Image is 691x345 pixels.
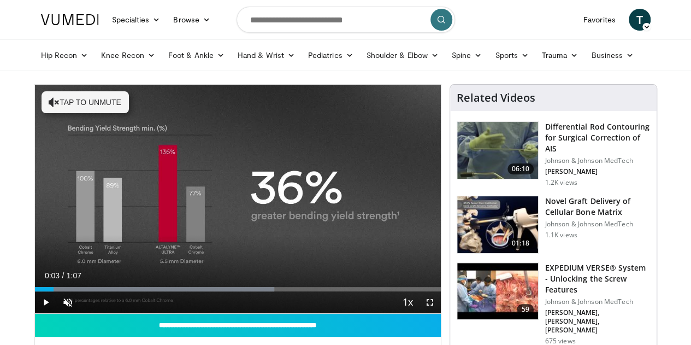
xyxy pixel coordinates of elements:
a: Hand & Wrist [231,44,302,66]
button: Play [35,291,57,313]
h3: Novel Graft Delivery of Cellular Bone Matrix [545,196,650,218]
p: 1.2K views [545,178,577,187]
p: 1.1K views [545,231,577,239]
p: [PERSON_NAME] [545,167,650,176]
button: Fullscreen [419,291,441,313]
a: Foot & Ankle [162,44,231,66]
span: 59 [517,304,533,315]
a: Shoulder & Elbow [360,44,445,66]
a: 06:10 Differential Rod Contouring for Surgical Correction of AIS Johnson & Johnson MedTech [PERSO... [457,121,650,187]
img: 984d45c9-d1a2-42b1-bc92-7cbc174eb287.150x105_q85_crop-smart_upscale.jpg [457,122,538,179]
p: Johnson & Johnson MedTech [545,297,650,306]
video-js: Video Player [35,85,441,314]
span: 1:07 [67,271,81,280]
button: Playback Rate [397,291,419,313]
a: Browse [167,9,217,31]
span: 01:18 [507,238,534,249]
div: Progress Bar [35,287,441,291]
p: [PERSON_NAME], [PERSON_NAME], [PERSON_NAME] [545,308,650,335]
a: Specialties [105,9,167,31]
a: T [629,9,651,31]
a: Favorites [577,9,622,31]
a: Spine [445,44,488,66]
p: Johnson & Johnson MedTech [545,156,650,165]
h3: Differential Rod Contouring for Surgical Correction of AIS [545,121,650,154]
a: Trauma [535,44,585,66]
button: Tap to unmute [42,91,129,113]
button: Unmute [57,291,79,313]
p: Johnson & Johnson MedTech [545,220,650,229]
span: 06:10 [507,163,534,174]
span: / [62,271,64,280]
a: Business [584,44,640,66]
img: VuMedi Logo [41,14,99,25]
input: Search topics, interventions [237,7,455,33]
h4: Related Videos [457,91,535,104]
a: Hip Recon [34,44,95,66]
a: Pediatrics [302,44,360,66]
img: 8860707b-c349-48ba-913d-f5e182c92da7.150x105_q85_crop-smart_upscale.jpg [457,263,538,320]
img: 7747b948-3c94-485e-8b14-d481272fcee9.150x105_q85_crop-smart_upscale.jpg [457,196,538,253]
h3: EXPEDIUM VERSE® System - Unlocking the Screw Features [545,262,650,295]
span: 0:03 [45,271,60,280]
a: Knee Recon [95,44,162,66]
a: 01:18 Novel Graft Delivery of Cellular Bone Matrix Johnson & Johnson MedTech 1.1K views [457,196,650,254]
a: Sports [488,44,535,66]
